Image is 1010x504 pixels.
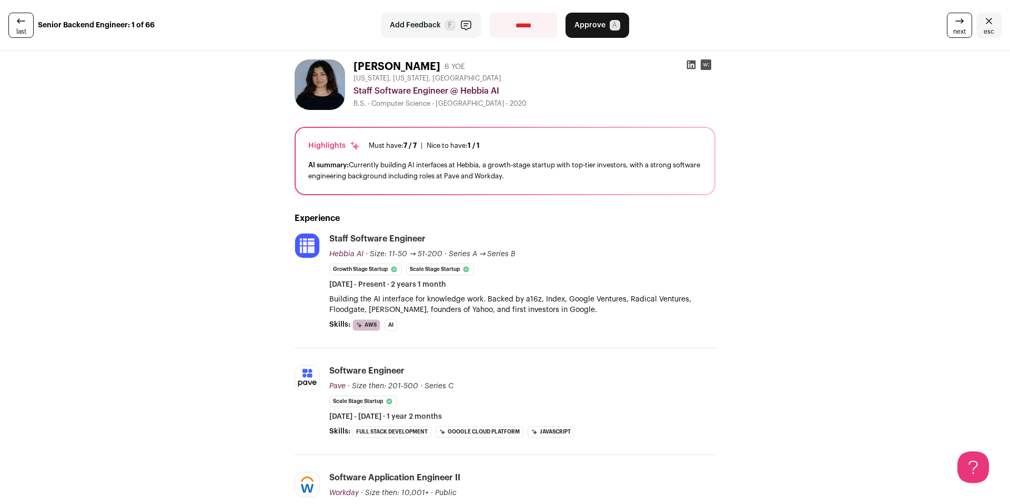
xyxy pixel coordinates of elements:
[308,140,360,151] div: Highlights
[427,142,480,150] div: Nice to have:
[369,142,480,150] ul: |
[329,365,405,377] div: Software Engineer
[329,264,402,275] li: Growth Stage Startup
[353,85,715,97] div: Staff Software Engineer @ Hebbia AI
[16,27,26,36] span: last
[953,27,966,36] span: next
[565,13,629,38] button: Approve A
[361,489,429,497] span: · Size then: 10,001+
[436,426,523,438] li: Google Cloud Platform
[348,382,418,390] span: · Size then: 201-500
[385,319,397,331] li: AI
[528,426,574,438] li: JavaScript
[308,162,349,168] span: AI summary:
[308,159,702,182] div: Currently building AI interfaces at Hebbia, a growth-stage startup with top-tier investors, with ...
[329,489,359,497] span: Workday
[329,472,460,483] div: Software Application Engineer II
[403,142,417,149] span: 7 / 7
[329,411,442,422] span: [DATE] - [DATE] · 1 year 2 months
[381,13,481,38] button: Add Feedback F
[390,20,441,31] span: Add Feedback
[8,13,34,38] a: last
[947,13,972,38] a: next
[329,233,426,245] div: Staff Software Engineer
[445,62,465,72] div: 6 YOE
[329,319,350,330] span: Skills:
[431,488,433,498] span: ·
[406,264,474,275] li: Scale Stage Startup
[295,212,715,225] h2: Experience
[425,382,453,390] span: Series C
[366,250,442,258] span: · Size: 11-50 → 51-200
[445,249,447,259] span: ·
[353,74,501,83] span: [US_STATE], [US_STATE], [GEOGRAPHIC_DATA]
[574,20,605,31] span: Approve
[445,20,456,31] span: F
[369,142,417,150] div: Must have:
[295,59,345,110] img: f36c0b08ee0d982b9095394794501ebe32cafdf534e908cb0f20544347bb950e.jpg
[329,426,350,437] span: Skills:
[352,319,380,331] li: AWS
[38,20,155,31] strong: Senior Backend Engineer: 1 of 66
[329,250,363,258] span: Hebbia AI
[295,366,319,390] img: d268c817298ca33a9bf42e9764e9774be34738fe4ae2cb49b9de382e0d45c98e.jpg
[420,381,422,391] span: ·
[295,472,319,497] img: f07747d9b8bb847fb50f61b6ac2d581358a6928a60e0b530638f9b7334f989e1.jpg
[449,250,516,258] span: Series A → Series B
[329,294,715,315] p: Building the AI interface for knowledge work. Backed by a16z, Index, Google Ventures, Radical Ven...
[976,13,1002,38] a: Close
[984,27,994,36] span: esc
[329,279,446,290] span: [DATE] - Present · 2 years 1 month
[329,382,346,390] span: Pave
[435,489,457,497] span: Public
[353,99,715,108] div: B.S. - Computer Science - [GEOGRAPHIC_DATA] - 2020
[329,396,397,407] li: Scale Stage Startup
[295,234,319,258] img: 904ba053a64217526e846b83feed1dfa98b01ac950f33f5e28de1990de3271a8.jpg
[352,426,431,438] li: full stack development
[468,142,480,149] span: 1 / 1
[610,20,620,31] span: A
[957,451,989,483] iframe: Help Scout Beacon - Open
[353,59,440,74] h1: [PERSON_NAME]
